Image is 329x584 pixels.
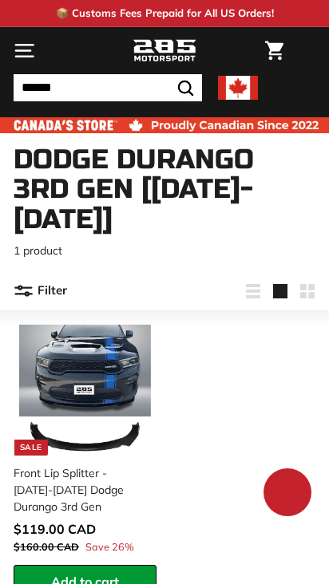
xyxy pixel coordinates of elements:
[14,243,315,259] p: 1 product
[85,539,134,554] span: Save 26%
[14,540,79,553] span: $160.00 CAD
[14,440,48,456] div: Sale
[14,145,315,235] h1: Dodge Durango 3rd Gen [[DATE]-[DATE]]
[257,28,291,73] a: Cart
[259,468,316,520] inbox-online-store-chat: Shopify online store chat
[14,521,96,537] span: $119.00 CAD
[133,37,196,65] img: Logo_285_Motorsport_areodynamics_components
[56,6,274,22] p: 📦 Customs Fees Prepaid for All US Orders!
[14,74,202,101] input: Search
[14,465,147,515] div: Front Lip Splitter - [DATE]-[DATE] Dodge Durango 3rd Gen
[14,272,67,310] button: Filter
[14,318,157,565] a: Sale Front Lip Splitter - [DATE]-[DATE] Dodge Durango 3rd Gen Save 26%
